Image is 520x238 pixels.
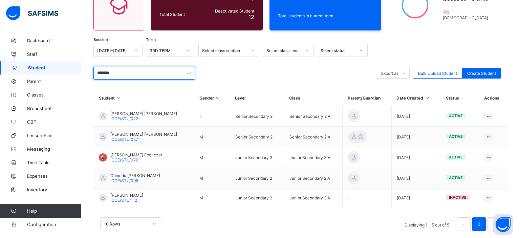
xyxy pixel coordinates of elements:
[418,71,457,76] span: Bulk Upload Student
[194,147,230,168] td: M
[110,173,160,178] span: Chinedu [PERSON_NAME]
[206,8,254,14] span: Deactivated Student
[278,13,373,18] span: Total students in current term
[146,37,156,42] span: Term
[27,222,81,227] span: Configuration
[202,48,247,53] div: Select class section
[230,147,284,168] td: Junior Secondary 3
[194,189,230,207] td: M
[391,147,441,168] td: [DATE]
[110,198,137,203] span: ICCE/STU/112
[150,48,182,53] div: 3RD TERM
[110,193,143,198] span: [PERSON_NAME]
[467,71,496,76] span: Create Student
[27,187,81,192] span: Inventory
[230,168,284,189] td: Junior Secondary 2
[230,189,284,207] td: Junior Secondary 2
[215,95,221,101] i: Sort in Ascending Order
[27,119,81,125] span: CBT
[27,133,81,138] span: Lesson Plan
[321,48,355,53] div: Select status
[194,106,230,127] td: F
[284,189,343,207] td: Junior Secondary 2 A
[248,14,254,20] span: 12
[28,65,81,70] span: Student
[391,106,441,127] td: [DATE]
[27,146,81,152] span: Messaging
[443,8,491,15] span: 45
[230,106,284,127] td: Senior Secondary 2
[472,217,486,231] li: 1
[391,90,441,106] th: Date Created
[487,217,501,231] li: 下一页
[27,51,81,57] span: Staff
[6,6,58,20] img: safsims
[194,90,230,106] th: Gender
[194,168,230,189] td: M
[27,79,81,84] span: Parent
[284,168,343,189] td: Junior Secondary 2 A
[110,137,138,142] span: ICCE/STU/027
[104,221,149,226] div: 10 Rows
[93,37,108,42] span: Session
[449,134,463,139] span: active
[381,71,398,76] span: Export as
[97,48,130,53] div: [DATE]-[DATE]
[284,127,343,147] td: Senior Secondary 2 A
[449,155,463,159] span: active
[27,208,81,214] span: Help
[194,127,230,147] td: M
[110,111,177,116] span: [PERSON_NAME] [PERSON_NAME]
[449,175,463,180] span: active
[487,217,501,231] button: next page
[457,217,471,231] button: prev page
[449,113,463,118] span: active
[230,90,284,106] th: Level
[399,217,454,231] li: Displaying 1 - 5 out of 5
[94,90,194,106] th: Student
[116,95,122,101] i: Sort in Ascending Order
[391,127,441,147] td: [DATE]
[284,106,343,127] td: Senior Secondary 2 A
[424,95,430,101] i: Sort in Ascending Order
[230,127,284,147] td: Senior Secondary 2
[343,90,391,106] th: Parent/Guardian
[391,189,441,207] td: [DATE]
[284,90,343,106] th: Class
[476,220,482,229] a: 1
[284,147,343,168] td: Junior Secondary 3 A
[110,132,177,137] span: [PERSON_NAME] [PERSON_NAME]
[110,157,138,163] span: ICCE/STU/079
[266,48,301,53] div: Select class level
[441,90,479,106] th: Status
[391,168,441,189] td: [DATE]
[27,92,81,98] span: Classes
[27,106,81,111] span: Broadsheet
[158,10,204,19] div: Total Student
[110,152,162,157] span: [PERSON_NAME] Ebenezer
[479,90,508,106] th: Actions
[443,15,491,20] span: [DEMOGRAPHIC_DATA]
[110,116,138,121] span: ICCE/STU/022
[27,160,81,165] span: Time Table
[493,214,513,235] button: Open asap
[457,217,471,231] li: 上一页
[449,195,467,200] span: inactive
[27,173,81,179] span: Expenses
[27,38,81,43] span: Dashboard
[110,178,138,183] span: ICCE/STU/095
